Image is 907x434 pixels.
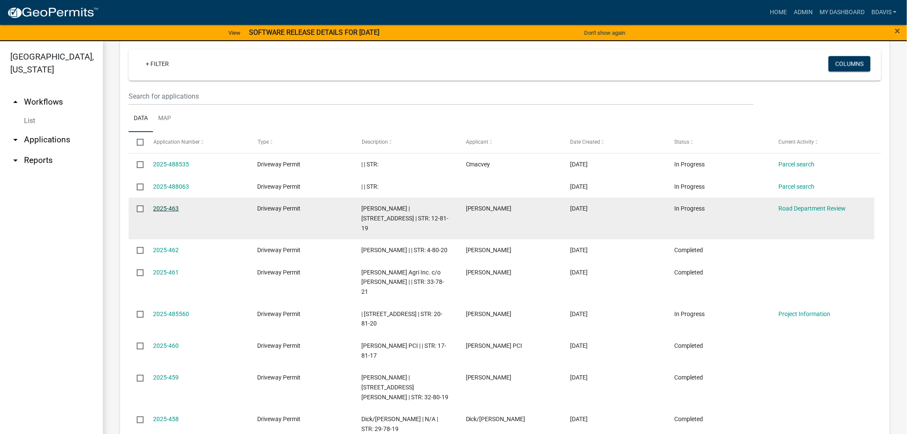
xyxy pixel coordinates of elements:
datatable-header-cell: Current Activity [770,132,874,153]
a: 2025-488063 [153,183,189,190]
span: 10/04/2025 [570,183,588,190]
span: Description [362,139,388,145]
span: Driveway Permit [258,183,301,190]
a: Parcel search [778,183,814,190]
span: Completed [674,342,703,349]
span: | 8929 W 84TH ST N | STR: 20-81-20 [362,310,443,327]
strong: SOFTWARE RELEASE DETAILS FOR [DATE] [249,28,379,36]
span: In Progress [674,183,705,190]
span: 10/02/2025 [570,205,588,212]
datatable-header-cell: Date Created [562,132,666,153]
a: 2025-461 [153,269,179,276]
i: arrow_drop_up [10,97,21,107]
span: Applicant [466,139,488,145]
span: ALICIA WILSON [466,269,512,276]
span: Kevin Smith PCI [466,342,523,349]
button: Close [895,26,901,36]
datatable-header-cell: Application Number [145,132,249,153]
a: Data [129,105,153,133]
span: Kevin Smith PCI | | STR: 17-81-17 [362,342,447,359]
datatable-header-cell: Status [666,132,770,153]
a: Home [766,4,790,21]
a: Project Information [778,310,830,317]
span: Driveway Permit [258,374,301,381]
a: 2025-458 [153,416,179,422]
span: Driveway Permit [258,205,301,212]
a: bdavis [868,4,900,21]
a: Map [153,105,176,133]
span: Driveway Permit [258,342,301,349]
a: 2025-459 [153,374,179,381]
span: 10/06/2025 [570,161,588,168]
span: Ronald Hotger | 10415 E 36 St N | STR: 12-81-19 [362,205,449,232]
span: Type [258,139,269,145]
a: My Dashboard [816,4,868,21]
span: Dick/Linda VanWyk | N/A | STR: 29-78-19 [362,416,438,432]
span: Cmacvey [466,161,490,168]
span: | | STR: [362,161,379,168]
span: × [895,25,901,37]
button: Columns [829,56,871,72]
span: Completed [674,269,703,276]
i: arrow_drop_down [10,155,21,166]
a: 2025-488535 [153,161,189,168]
span: In Progress [674,161,705,168]
span: In Progress [674,205,705,212]
i: arrow_drop_down [10,135,21,145]
datatable-header-cell: Type [249,132,353,153]
datatable-header-cell: Applicant [458,132,562,153]
a: Parcel search [778,161,814,168]
datatable-header-cell: Select [129,132,145,153]
span: 09/22/2025 [570,416,588,422]
a: View [225,26,244,40]
span: Completed [674,374,703,381]
span: | | STR: [362,183,379,190]
span: 09/25/2025 [570,374,588,381]
button: Don't show again [581,26,629,40]
a: Admin [790,4,816,21]
a: 2025-463 [153,205,179,212]
span: Driveway Permit [258,247,301,253]
a: 2025-485560 [153,310,189,317]
span: In Progress [674,310,705,317]
span: Dennis Thomas | | STR: 4-80-20 [362,247,448,253]
span: Donald Sutton | 182 HATCH ST | STR: 32-80-19 [362,374,449,401]
span: Completed [674,247,703,253]
span: Driveway Permit [258,310,301,317]
span: Dennis Thomas [466,247,512,253]
span: Status [674,139,689,145]
span: Tim Perry [466,310,512,317]
span: Dick/Linda VanWyk [466,416,526,422]
span: Current Activity [778,139,814,145]
a: 2025-460 [153,342,179,349]
span: Application Number [153,139,200,145]
input: Search for applications [129,87,754,105]
span: Driveway Permit [258,269,301,276]
span: Ronald Hotger [466,205,512,212]
a: Road Department Review [778,205,846,212]
span: Driveway Permit [258,416,301,422]
span: Date Created [570,139,600,145]
a: 2025-462 [153,247,179,253]
span: 10/01/2025 [570,247,588,253]
datatable-header-cell: Description [354,132,458,153]
span: 09/30/2025 [570,269,588,276]
span: Wilson Agri Inc. c/o Alicia Wilson | | STR: 33-78-21 [362,269,444,295]
span: 09/25/2025 [570,342,588,349]
span: Driveway Permit [258,161,301,168]
span: Completed [674,416,703,422]
a: + Filter [139,56,176,72]
span: 09/29/2025 [570,310,588,317]
span: Donald Sutton [466,374,512,381]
